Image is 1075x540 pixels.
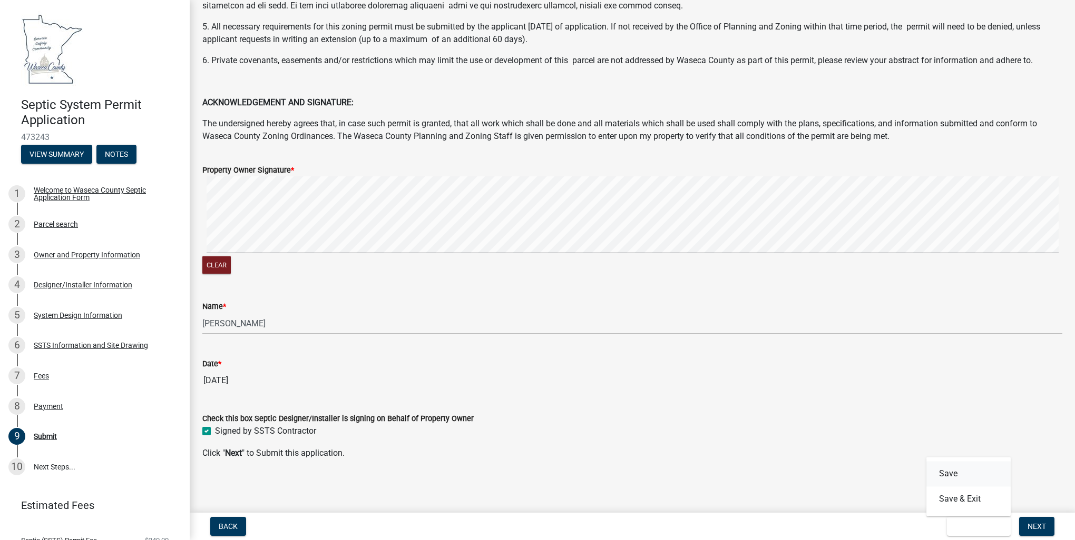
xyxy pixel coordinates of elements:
[210,517,246,536] button: Back
[21,11,83,86] img: Waseca County, Minnesota
[8,307,25,324] div: 5
[219,522,238,531] span: Back
[947,517,1011,536] button: Save & Exit
[34,251,140,258] div: Owner and Property Information
[34,221,78,228] div: Parcel search
[202,167,294,174] label: Property Owner Signature
[8,216,25,233] div: 2
[34,312,122,319] div: System Design Information
[34,433,57,440] div: Submit
[926,457,1011,516] div: Save & Exit
[202,447,1062,459] p: Click " " to Submit this application.
[1028,522,1046,531] span: Next
[8,367,25,384] div: 7
[8,246,25,263] div: 3
[96,145,136,164] button: Notes
[202,21,1062,46] p: 5. All necessary requirements for this zoning permit must be submitted by the applicant [DATE] of...
[202,361,221,368] label: Date
[34,281,132,288] div: Designer/Installer Information
[215,425,316,437] label: Signed by SSTS Contractor
[926,461,1011,486] button: Save
[202,256,231,274] button: Clear
[202,303,226,311] label: Name
[34,186,173,201] div: Welcome to Waseca County Septic Application Form
[8,276,25,293] div: 4
[955,522,996,531] span: Save & Exit
[8,458,25,475] div: 10
[21,97,181,128] h4: Septic System Permit Application
[8,428,25,445] div: 9
[34,372,49,379] div: Fees
[96,151,136,159] wm-modal-confirm: Notes
[8,337,25,354] div: 6
[34,342,148,349] div: SSTS Information and Site Drawing
[202,117,1062,143] p: The undersigned hereby agrees that, in case such permit is granted, that all work which shall be ...
[21,145,92,164] button: View Summary
[8,398,25,415] div: 8
[8,495,173,516] a: Estimated Fees
[21,151,92,159] wm-modal-confirm: Summary
[202,54,1062,67] p: 6. Private covenants, easements and/or restrictions which may limit the use or development of thi...
[926,486,1011,512] button: Save & Exit
[202,97,354,107] strong: ACKNOWLEDGEMENT AND SIGNATURE:
[1019,517,1054,536] button: Next
[21,132,169,142] span: 473243
[202,415,474,423] label: Check this box Septic Designer/Installer is signing on Behalf of Property Owner
[34,403,63,410] div: Payment
[225,448,242,458] strong: Next
[8,185,25,202] div: 1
